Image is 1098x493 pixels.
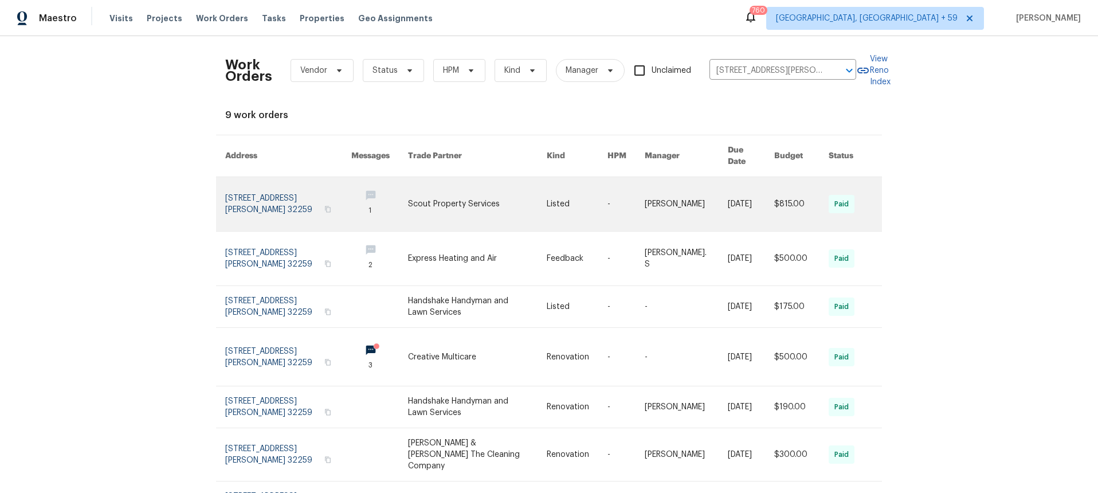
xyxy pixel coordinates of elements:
button: Copy Address [323,259,333,269]
td: - [598,232,636,286]
span: Kind [504,65,520,76]
th: Budget [765,135,819,177]
td: - [636,286,719,328]
span: Properties [300,13,344,24]
td: - [598,286,636,328]
span: Manager [566,65,598,76]
span: HPM [443,65,459,76]
td: Renovation [538,428,598,482]
span: Unclaimed [652,65,691,77]
th: Due Date [719,135,765,177]
span: Geo Assignments [358,13,433,24]
td: Renovation [538,386,598,428]
td: [PERSON_NAME] [636,386,719,428]
td: - [598,177,636,232]
th: Messages [342,135,399,177]
span: [GEOGRAPHIC_DATA], [GEOGRAPHIC_DATA] + 59 [776,13,958,24]
button: Copy Address [323,455,333,465]
td: - [598,428,636,482]
a: View Reno Index [856,53,891,88]
td: Renovation [538,328,598,386]
span: Status [372,65,398,76]
span: Maestro [39,13,77,24]
h2: Work Orders [225,59,272,82]
td: Scout Property Services [399,177,538,232]
td: [PERSON_NAME] [636,428,719,482]
th: Kind [538,135,598,177]
button: Open [841,62,857,79]
span: [PERSON_NAME] [1011,13,1081,24]
th: Manager [636,135,719,177]
td: Handshake Handyman and Lawn Services [399,386,538,428]
span: Projects [147,13,182,24]
th: HPM [598,135,636,177]
th: Trade Partner [399,135,538,177]
input: Enter in an address [709,62,824,80]
button: Copy Address [323,357,333,367]
td: - [598,328,636,386]
td: Handshake Handyman and Lawn Services [399,286,538,328]
td: - [636,328,719,386]
td: Creative Multicare [399,328,538,386]
td: - [598,386,636,428]
td: [PERSON_NAME]. S [636,232,719,286]
td: Feedback [538,232,598,286]
div: 760 [752,5,765,16]
span: Visits [109,13,133,24]
span: Vendor [300,65,327,76]
button: Copy Address [323,204,333,214]
td: [PERSON_NAME] & [PERSON_NAME] The Cleaning Company [399,428,538,482]
span: Tasks [262,14,286,22]
td: Listed [538,177,598,232]
button: Copy Address [323,407,333,417]
th: Status [819,135,882,177]
span: Work Orders [196,13,248,24]
th: Address [216,135,342,177]
td: [PERSON_NAME] [636,177,719,232]
div: 9 work orders [225,109,873,121]
td: Express Heating and Air [399,232,538,286]
button: Copy Address [323,307,333,317]
td: Listed [538,286,598,328]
